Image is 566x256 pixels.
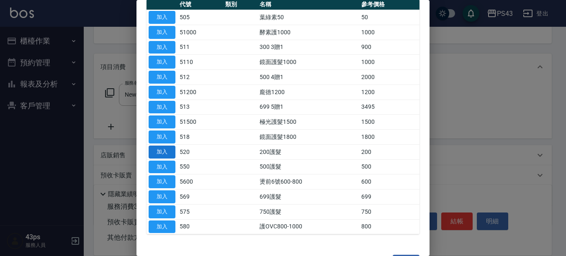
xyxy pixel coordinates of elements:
button: 加入 [149,56,175,69]
td: 200 [359,144,419,159]
button: 加入 [149,86,175,99]
td: 酵素護1000 [257,25,359,40]
td: 1000 [359,55,419,70]
td: 500 4贈1 [257,70,359,85]
td: 1800 [359,130,419,145]
td: 51200 [178,84,223,100]
td: 512 [178,70,223,85]
td: 699 5贈1 [257,100,359,115]
td: 5110 [178,55,223,70]
button: 加入 [149,71,175,84]
button: 加入 [149,190,175,203]
td: 500護髮 [257,159,359,174]
td: 750護髮 [257,204,359,219]
td: 511 [178,40,223,55]
td: 燙前6號600-800 [257,174,359,189]
button: 加入 [149,131,175,143]
td: 505 [178,10,223,25]
button: 加入 [149,115,175,128]
button: 加入 [149,11,175,24]
td: 580 [178,219,223,234]
td: 800 [359,219,419,234]
td: 1500 [359,115,419,130]
td: 1000 [359,25,419,40]
td: 699 [359,189,419,205]
td: 3495 [359,100,419,115]
td: 51000 [178,25,223,40]
td: 極光護髮1500 [257,115,359,130]
td: 200護髮 [257,144,359,159]
td: 500 [359,159,419,174]
td: 513 [178,100,223,115]
td: 699護髮 [257,189,359,205]
td: 520 [178,144,223,159]
button: 加入 [149,161,175,174]
td: 50 [359,10,419,25]
td: 鏡面護髮1800 [257,130,359,145]
td: 護OVC800-1000 [257,219,359,234]
button: 加入 [149,220,175,233]
td: 575 [178,204,223,219]
td: 300 3贈1 [257,40,359,55]
td: 750 [359,204,419,219]
td: 葉綠素50 [257,10,359,25]
td: 1200 [359,84,419,100]
td: 龐德1200 [257,84,359,100]
td: 900 [359,40,419,55]
td: 518 [178,130,223,145]
button: 加入 [149,175,175,188]
td: 2000 [359,70,419,85]
td: 鏡面護髮1000 [257,55,359,70]
td: 550 [178,159,223,174]
td: 569 [178,189,223,205]
button: 加入 [149,101,175,114]
button: 加入 [149,146,175,159]
button: 加入 [149,26,175,39]
td: 5600 [178,174,223,189]
button: 加入 [149,41,175,54]
button: 加入 [149,205,175,218]
td: 600 [359,174,419,189]
td: 51500 [178,115,223,130]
